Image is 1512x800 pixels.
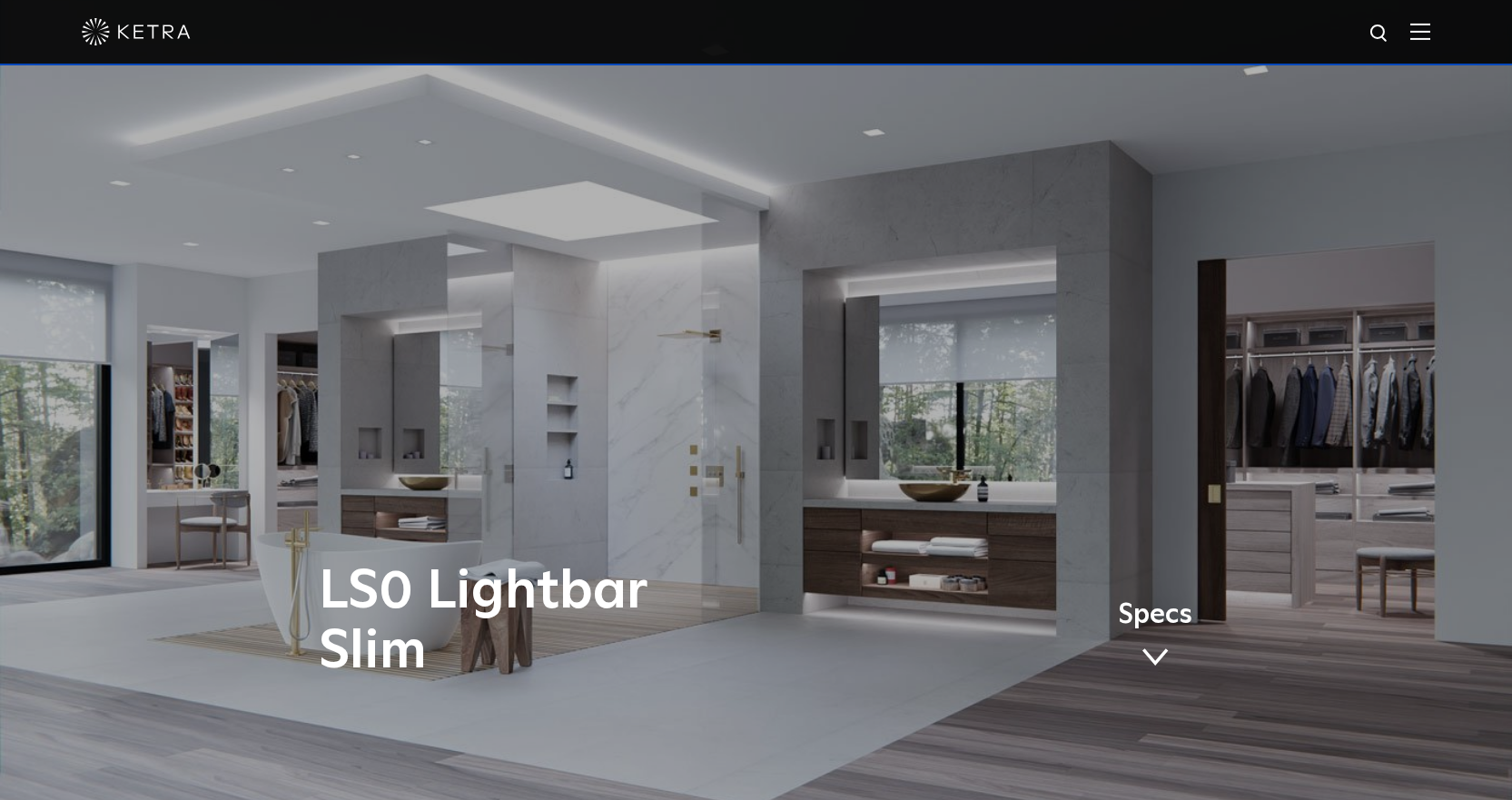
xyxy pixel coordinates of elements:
[1118,602,1192,628] span: Specs
[1369,23,1391,45] img: search icon
[82,18,191,45] img: ketra-logo-2019-white
[1118,602,1192,673] a: Specs
[1410,23,1430,40] img: Hamburger%20Nav.svg
[319,562,832,682] h1: LS0 Lightbar Slim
